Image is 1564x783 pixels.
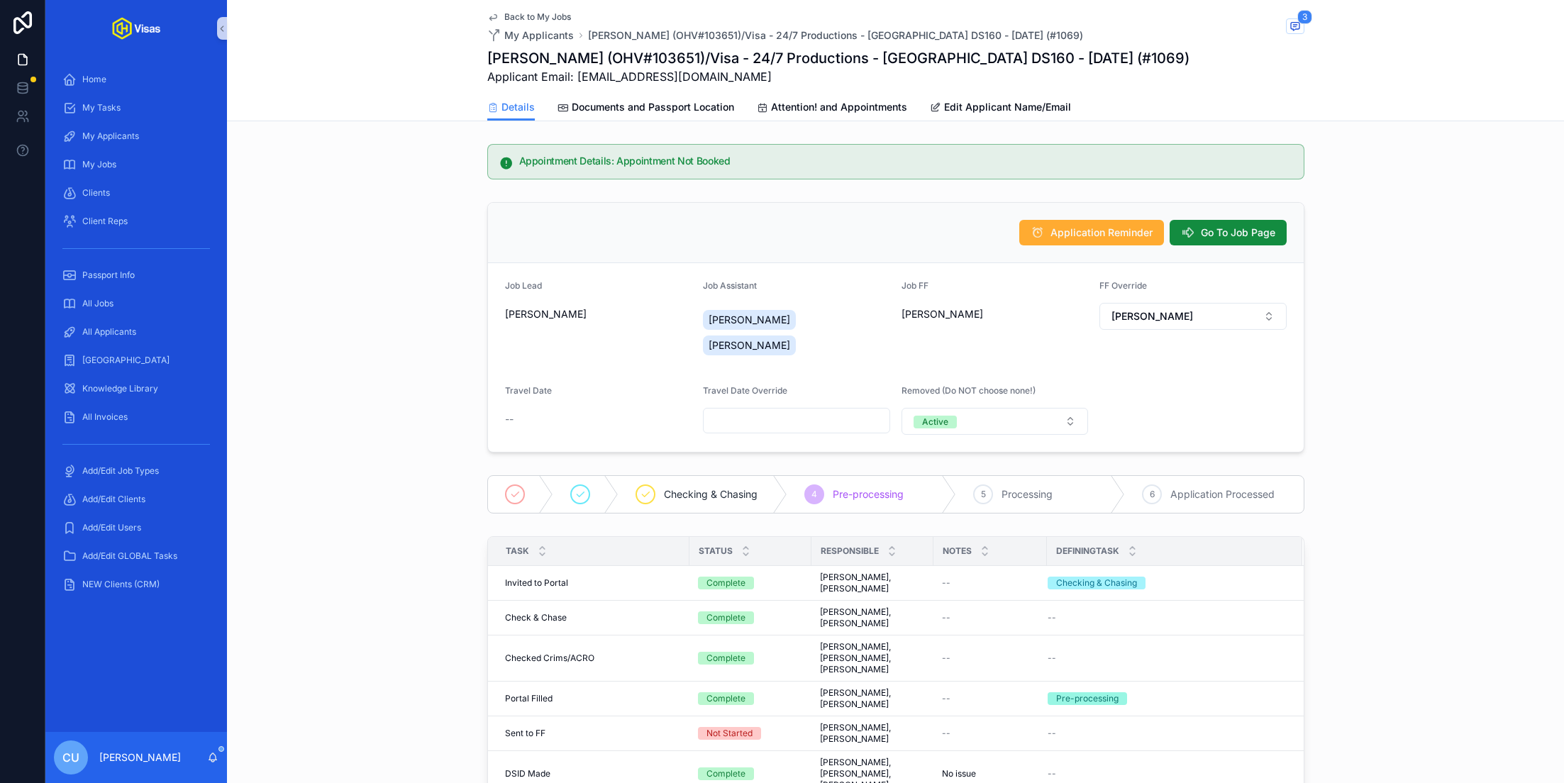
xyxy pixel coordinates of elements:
[54,487,218,512] a: Add/Edit Clients
[505,385,552,396] span: Travel Date
[820,722,925,745] span: [PERSON_NAME], [PERSON_NAME]
[519,156,1292,166] h5: Appointment Details: Appointment Not Booked
[820,606,925,629] span: [PERSON_NAME], [PERSON_NAME]
[706,767,745,780] div: Complete
[82,298,113,309] span: All Jobs
[1150,489,1155,500] span: 6
[1056,577,1137,589] div: Checking & Chasing
[709,313,790,327] span: [PERSON_NAME]
[558,94,734,123] a: Documents and Passport Location
[54,515,218,540] a: Add/Edit Users
[82,326,136,338] span: All Applicants
[981,489,986,500] span: 5
[572,100,734,114] span: Documents and Passport Location
[1297,10,1312,24] span: 3
[82,411,128,423] span: All Invoices
[82,130,139,142] span: My Applicants
[902,280,928,291] span: Job FF
[112,17,160,40] img: App logo
[902,408,1089,435] button: Select Button
[811,489,817,500] span: 4
[1056,545,1119,557] span: DefiningTask
[505,412,514,426] span: --
[706,727,753,740] div: Not Started
[757,94,907,123] a: Attention! and Appointments
[1286,18,1304,36] button: 3
[706,652,745,665] div: Complete
[504,11,571,23] span: Back to My Jobs
[487,94,535,121] a: Details
[820,572,925,594] span: [PERSON_NAME], [PERSON_NAME]
[942,577,950,589] span: --
[942,768,976,779] span: No issue
[487,28,574,43] a: My Applicants
[1111,309,1193,323] span: [PERSON_NAME]
[505,652,594,664] span: Checked Crims/ACRO
[82,102,121,113] span: My Tasks
[1056,692,1119,705] div: Pre-processing
[820,687,925,710] span: [PERSON_NAME], [PERSON_NAME]
[54,458,218,484] a: Add/Edit Job Types
[505,577,568,589] span: Invited to Portal
[82,159,116,170] span: My Jobs
[664,487,758,501] span: Checking & Chasing
[943,545,972,557] span: Notes
[54,376,218,401] a: Knowledge Library
[501,100,535,114] span: Details
[588,28,1083,43] a: [PERSON_NAME] (OHV#103651)/Visa - 24/7 Productions - [GEOGRAPHIC_DATA] DS160 - [DATE] (#1069)
[922,416,948,428] div: Active
[54,404,218,430] a: All Invoices
[54,262,218,288] a: Passport Info
[82,579,160,590] span: NEW Clients (CRM)
[54,348,218,373] a: [GEOGRAPHIC_DATA]
[99,750,181,765] p: [PERSON_NAME]
[505,280,542,291] span: Job Lead
[699,545,733,557] span: Status
[709,338,790,352] span: [PERSON_NAME]
[504,28,574,43] span: My Applicants
[82,74,106,85] span: Home
[487,68,1189,85] span: Applicant Email: [EMAIL_ADDRESS][DOMAIN_NAME]
[54,95,218,121] a: My Tasks
[1048,728,1056,739] span: --
[82,465,159,477] span: Add/Edit Job Types
[82,522,141,533] span: Add/Edit Users
[942,612,950,623] span: --
[82,216,128,227] span: Client Reps
[505,612,567,623] span: Check & Chase
[54,209,218,234] a: Client Reps
[703,280,757,291] span: Job Assistant
[505,307,587,321] span: [PERSON_NAME]
[833,487,904,501] span: Pre-processing
[505,693,553,704] span: Portal Filled
[45,57,227,616] div: scrollable content
[506,545,529,557] span: Task
[1201,226,1275,240] span: Go To Job Page
[706,692,745,705] div: Complete
[82,355,170,366] span: [GEOGRAPHIC_DATA]
[942,652,950,664] span: --
[771,100,907,114] span: Attention! and Appointments
[1170,487,1275,501] span: Application Processed
[82,383,158,394] span: Knowledge Library
[54,152,218,177] a: My Jobs
[820,641,925,675] span: [PERSON_NAME], [PERSON_NAME], [PERSON_NAME]
[82,187,110,199] span: Clients
[1170,220,1287,245] button: Go To Job Page
[54,180,218,206] a: Clients
[706,577,745,589] div: Complete
[821,545,879,557] span: Responsible
[902,385,1036,396] span: Removed (Do NOT choose none!)
[54,543,218,569] a: Add/Edit GLOBAL Tasks
[1019,220,1164,245] button: Application Reminder
[54,123,218,149] a: My Applicants
[942,728,950,739] span: --
[487,11,571,23] a: Back to My Jobs
[930,94,1071,123] a: Edit Applicant Name/Email
[82,270,135,281] span: Passport Info
[54,572,218,597] a: NEW Clients (CRM)
[703,385,787,396] span: Travel Date Override
[505,768,550,779] span: DSID Made
[54,291,218,316] a: All Jobs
